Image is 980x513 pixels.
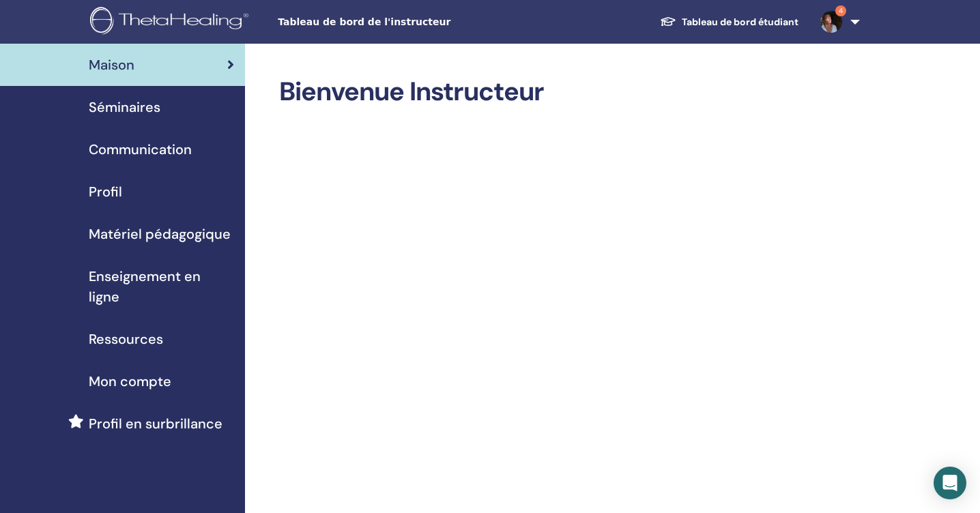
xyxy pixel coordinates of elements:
[89,97,160,117] span: Séminaires
[89,413,222,434] span: Profil en surbrillance
[90,7,253,38] img: logo.png
[279,76,857,108] h2: Bienvenue Instructeur
[835,5,846,16] span: 4
[649,10,809,35] a: Tableau de bord étudiant
[660,16,676,27] img: graduation-cap-white.svg
[89,139,192,160] span: Communication
[89,266,234,307] span: Enseignement en ligne
[89,55,134,75] span: Maison
[89,329,163,349] span: Ressources
[89,224,231,244] span: Matériel pédagogique
[89,371,171,392] span: Mon compte
[278,15,482,29] span: Tableau de bord de l'instructeur
[820,11,842,33] img: default.jpg
[89,181,122,202] span: Profil
[934,467,966,499] div: Open Intercom Messenger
